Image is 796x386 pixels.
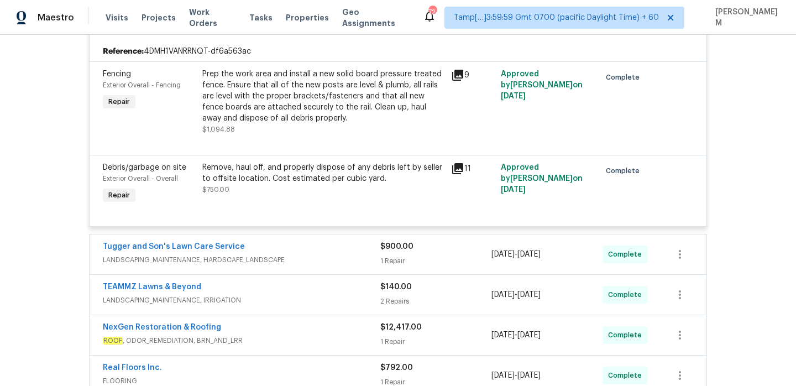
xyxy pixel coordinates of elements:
span: Complete [608,249,646,260]
b: Reference: [103,46,144,57]
span: Fencing [103,70,131,78]
a: Real Floors Inc. [103,364,162,372]
span: $900.00 [380,243,413,251]
span: [PERSON_NAME] M [711,7,779,29]
div: 1 Repair [380,336,491,347]
div: 4DMH1VANRRNQT-df6a563ac [90,41,706,61]
span: [DATE] [491,291,515,299]
a: Tugger and Son's Lawn Care Service [103,243,245,251]
span: Maestro [38,12,74,23]
div: 11 [451,162,494,175]
span: Repair [104,96,134,107]
div: 1 Repair [380,255,491,267]
div: 2 Repairs [380,296,491,307]
span: Projects [142,12,176,23]
span: [DATE] [491,331,515,339]
span: LANDSCAPING_MAINTENANCE, IRRIGATION [103,295,380,306]
span: - [491,330,541,341]
span: [DATE] [491,372,515,379]
span: Complete [606,72,644,83]
span: Approved by [PERSON_NAME] on [501,70,583,100]
span: $1,094.88 [202,126,235,133]
span: Visits [106,12,128,23]
span: Work Orders [189,7,236,29]
span: Properties [286,12,329,23]
span: Complete [608,370,646,381]
div: Prep the work area and install a new solid board pressure treated fence. Ensure that all of the n... [202,69,444,124]
span: Complete [606,165,644,176]
span: Debris/garbage on site [103,164,186,171]
span: Repair [104,190,134,201]
span: [DATE] [517,372,541,379]
span: Exterior Overall - Fencing [103,82,181,88]
span: $792.00 [380,364,413,372]
span: Complete [608,330,646,341]
span: - [491,249,541,260]
span: $140.00 [380,283,412,291]
span: [DATE] [517,251,541,258]
span: Exterior Overall - Overall [103,175,178,182]
span: [DATE] [517,291,541,299]
div: 9 [451,69,494,82]
span: - [491,370,541,381]
span: Tasks [249,14,273,22]
span: [DATE] [501,92,526,100]
span: Complete [608,289,646,300]
span: Geo Assignments [342,7,410,29]
span: [DATE] [501,186,526,194]
span: $12,417.00 [380,324,422,331]
span: Tamp[…]3:59:59 Gmt 0700 (pacific Daylight Time) + 60 [454,12,659,23]
em: ROOF [103,337,123,345]
span: , ODOR_REMEDIATION, BRN_AND_LRR [103,335,380,346]
a: NexGen Restoration & Roofing [103,324,221,331]
a: TEAMMZ Lawns & Beyond [103,283,201,291]
div: 724 [428,7,436,18]
span: [DATE] [491,251,515,258]
span: $750.00 [202,186,229,193]
span: Approved by [PERSON_NAME] on [501,164,583,194]
span: - [491,289,541,300]
span: [DATE] [517,331,541,339]
span: LANDSCAPING_MAINTENANCE, HARDSCAPE_LANDSCAPE [103,254,380,265]
div: Remove, haul off, and properly dispose of any debris left by seller to offsite location. Cost est... [202,162,444,184]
